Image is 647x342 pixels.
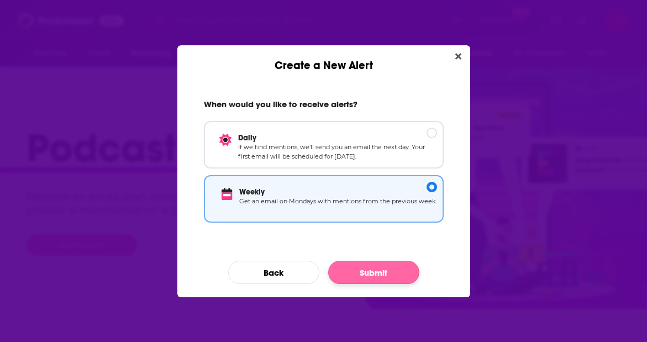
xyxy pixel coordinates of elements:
[451,50,466,64] button: Close
[238,133,437,143] p: Daily
[177,45,470,72] div: Create a New Alert
[239,197,437,216] p: Get an email on Mondays with mentions from the previous week.
[328,261,419,284] button: Submit
[228,261,319,284] button: Back
[204,99,444,114] h2: When would you like to receive alerts?
[238,143,437,162] p: If we find mentions, we’ll send you an email the next day. Your first email will be scheduled for...
[239,187,437,197] p: Weekly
